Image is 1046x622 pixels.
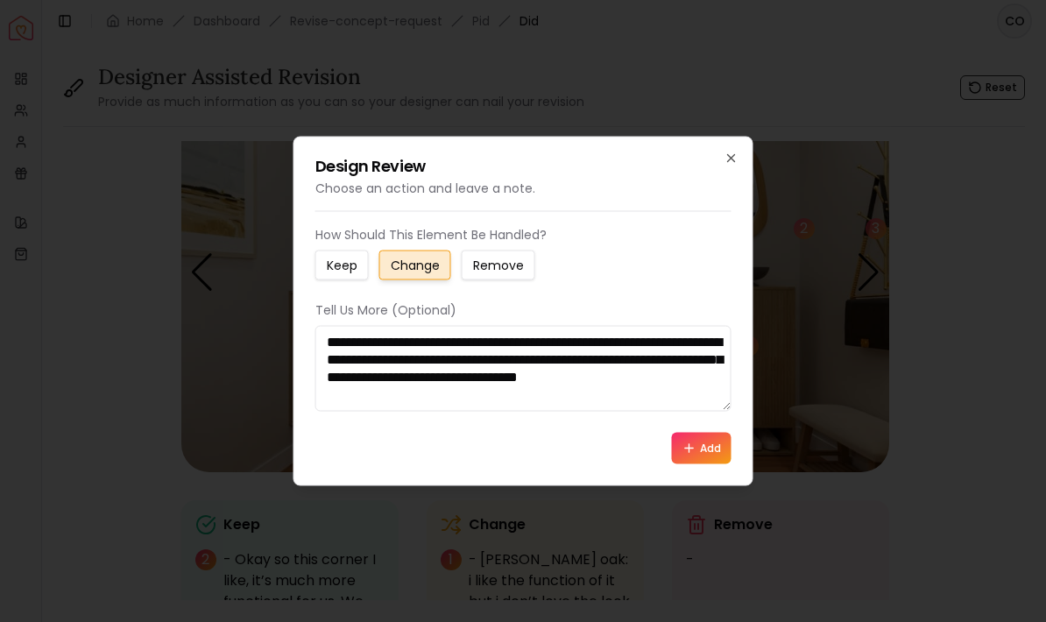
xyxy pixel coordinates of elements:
small: Keep [327,257,357,274]
button: Change [379,251,451,280]
small: Change [391,257,440,274]
button: Add [672,433,731,464]
small: Remove [473,257,524,274]
p: How Should This Element Be Handled? [315,226,731,244]
h2: Design Review [315,159,731,174]
p: Tell Us More (Optional) [315,301,731,319]
button: Keep [315,251,369,280]
p: Choose an action and leave a note. [315,180,731,197]
button: Remove [462,251,535,280]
